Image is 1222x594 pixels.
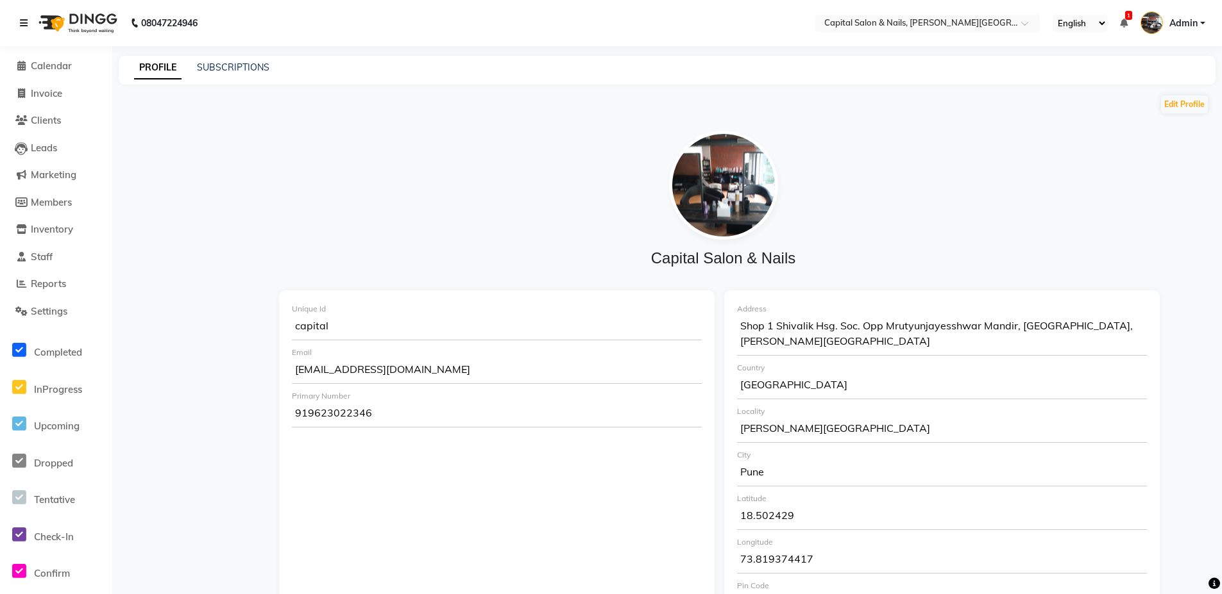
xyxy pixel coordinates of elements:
[3,59,109,74] a: Calendar
[34,457,73,469] span: Dropped
[31,277,66,290] span: Reports
[737,315,1147,356] div: Shop 1 Shivalik Hsg. Soc. Opp Mrutyunjayesshwar Mandir, [GEOGRAPHIC_DATA], [PERSON_NAME][GEOGRAPH...
[3,168,109,183] a: Marketing
[737,493,1147,504] div: Latitude
[1169,17,1198,30] span: Admin
[3,87,109,101] a: Invoice
[737,406,1147,417] div: Locality
[3,250,109,265] a: Staff
[31,169,76,181] span: Marketing
[737,417,1147,443] div: [PERSON_NAME][GEOGRAPHIC_DATA]
[669,131,778,240] img: file_1595675614561.jpg
[737,504,1147,530] div: 18.502429
[31,305,67,317] span: Settings
[1120,17,1128,29] a: 1
[3,195,109,210] a: Members
[34,346,82,358] span: Completed
[34,567,70,579] span: Confirm
[31,223,73,235] span: Inventory
[134,56,182,79] a: PROFILE
[3,222,109,237] a: Inventory
[3,277,109,292] a: Reports
[34,493,75,506] span: Tentative
[737,362,1147,374] div: Country
[34,383,82,395] span: InProgress
[292,390,702,402] div: Primary Number
[197,62,269,73] a: SUBSCRIPTIONS
[31,114,61,126] span: Clients
[737,548,1147,573] div: 73.819374417
[3,113,109,128] a: Clients
[292,358,702,384] div: [EMAIL_ADDRESS][DOMAIN_NAME]
[292,402,702,427] div: 919623022346
[1141,12,1163,34] img: Admin
[31,142,57,154] span: Leads
[3,141,109,156] a: Leads
[31,60,72,72] span: Calendar
[280,249,1167,268] h4: Capital Salon & Nails
[737,536,1147,548] div: Longitude
[31,251,53,263] span: Staff
[292,347,702,358] div: Email
[292,315,702,340] div: capital
[737,303,1147,315] div: Address
[3,304,109,319] a: Settings
[34,420,80,432] span: Upcoming
[33,5,121,41] img: logo
[737,449,1147,461] div: City
[737,374,1147,399] div: [GEOGRAPHIC_DATA]
[34,531,74,543] span: Check-In
[1161,95,1208,113] button: Edit Profile
[31,87,62,99] span: Invoice
[141,5,198,41] b: 08047224946
[1125,11,1132,20] span: 1
[31,196,72,208] span: Members
[292,303,702,315] div: Unique Id
[737,461,1147,486] div: Pune
[737,580,1147,591] div: Pin Code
